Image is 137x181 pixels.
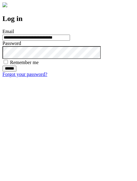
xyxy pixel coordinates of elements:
a: Forgot your password? [2,72,47,77]
label: Email [2,29,14,34]
label: Password [2,41,21,46]
img: logo-4e3dc11c47720685a147b03b5a06dd966a58ff35d612b21f08c02c0306f2b779.png [2,2,7,7]
label: Remember me [10,60,39,65]
h2: Log in [2,15,135,23]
